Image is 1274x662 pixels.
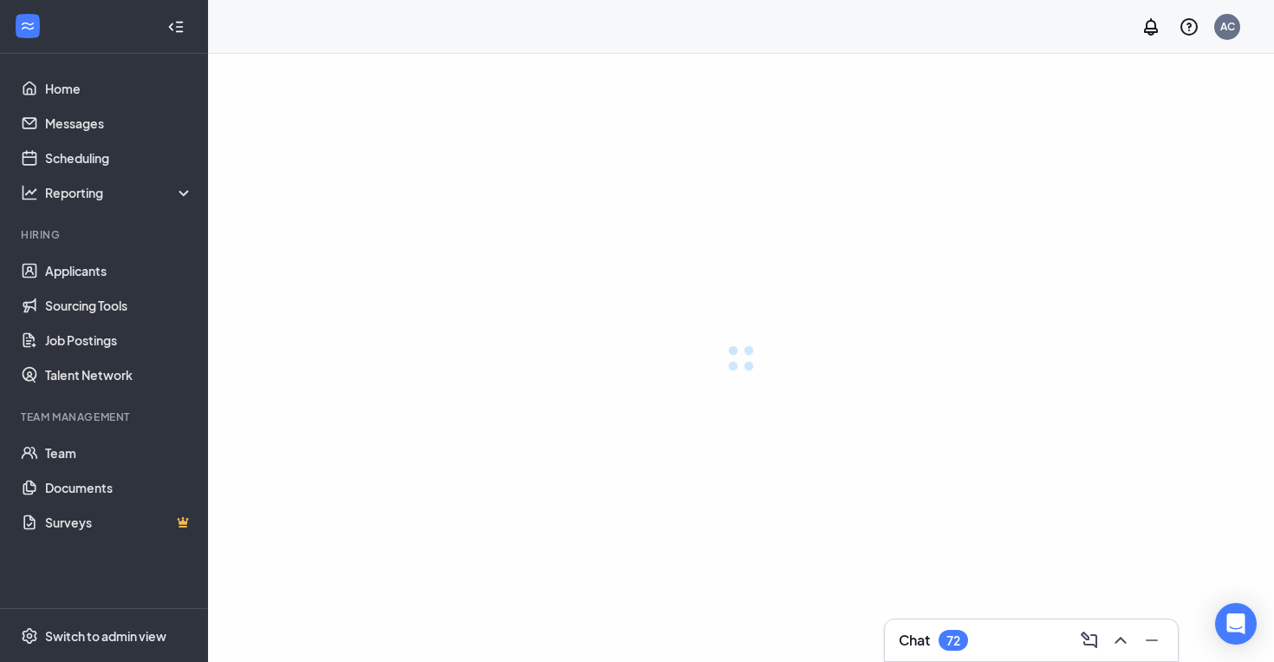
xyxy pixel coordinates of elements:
a: Sourcing Tools [45,288,193,323]
div: Reporting [45,184,194,201]
a: Applicants [45,253,193,288]
svg: ComposeMessage [1079,630,1100,651]
svg: ChevronUp [1110,630,1131,651]
a: Team [45,436,193,470]
h3: Chat [899,631,930,650]
div: Open Intercom Messenger [1215,603,1257,645]
div: 72 [946,633,960,648]
svg: WorkstreamLogo [19,17,36,35]
a: Scheduling [45,141,193,175]
div: AC [1220,19,1235,34]
button: Minimize [1136,626,1164,654]
a: Job Postings [45,323,193,357]
a: Talent Network [45,357,193,392]
div: Hiring [21,227,190,242]
div: Team Management [21,410,190,424]
a: Documents [45,470,193,505]
div: Switch to admin view [45,627,166,645]
a: Home [45,71,193,106]
button: ComposeMessage [1074,626,1102,654]
svg: Collapse [167,18,185,36]
svg: Settings [21,627,38,645]
a: SurveysCrown [45,505,193,540]
svg: Minimize [1141,630,1162,651]
svg: QuestionInfo [1179,16,1199,37]
a: Messages [45,106,193,141]
svg: Notifications [1141,16,1161,37]
button: ChevronUp [1105,626,1133,654]
svg: Analysis [21,184,38,201]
